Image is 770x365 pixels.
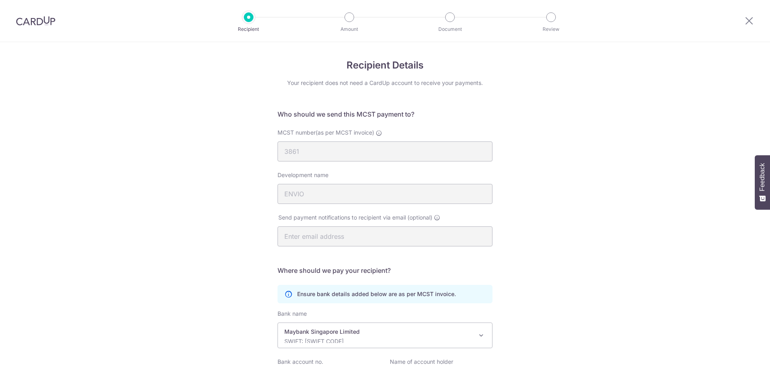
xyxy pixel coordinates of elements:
[755,155,770,210] button: Feedback - Show survey
[759,163,766,191] span: Feedback
[278,310,307,318] label: Bank name
[719,341,762,361] iframe: Opens a widget where you can find more information
[278,141,492,161] input: Example: 0001
[278,129,374,136] span: MCST number(as per MCST invoice)
[521,25,581,33] p: Review
[284,328,473,336] p: Maybank Singapore Limited
[278,58,492,73] h4: Recipient Details
[278,226,492,246] input: Enter email address
[278,171,328,179] label: Development name
[278,266,492,275] h5: Where should we pay your recipient?
[278,214,432,222] span: Send payment notifications to recipient via email (optional)
[16,16,55,26] img: CardUp
[284,337,473,345] p: SWIFT: [SWIFT_CODE]
[297,290,456,298] p: Ensure bank details added below are as per MCST invoice.
[278,79,492,87] div: Your recipient does not need a CardUp account to receive your payments.
[278,323,492,348] span: Maybank Singapore Limited
[219,25,278,33] p: Recipient
[420,25,480,33] p: Document
[278,109,492,119] h5: Who should we send this MCST payment to?
[320,25,379,33] p: Amount
[278,323,492,348] span: Maybank Singapore Limited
